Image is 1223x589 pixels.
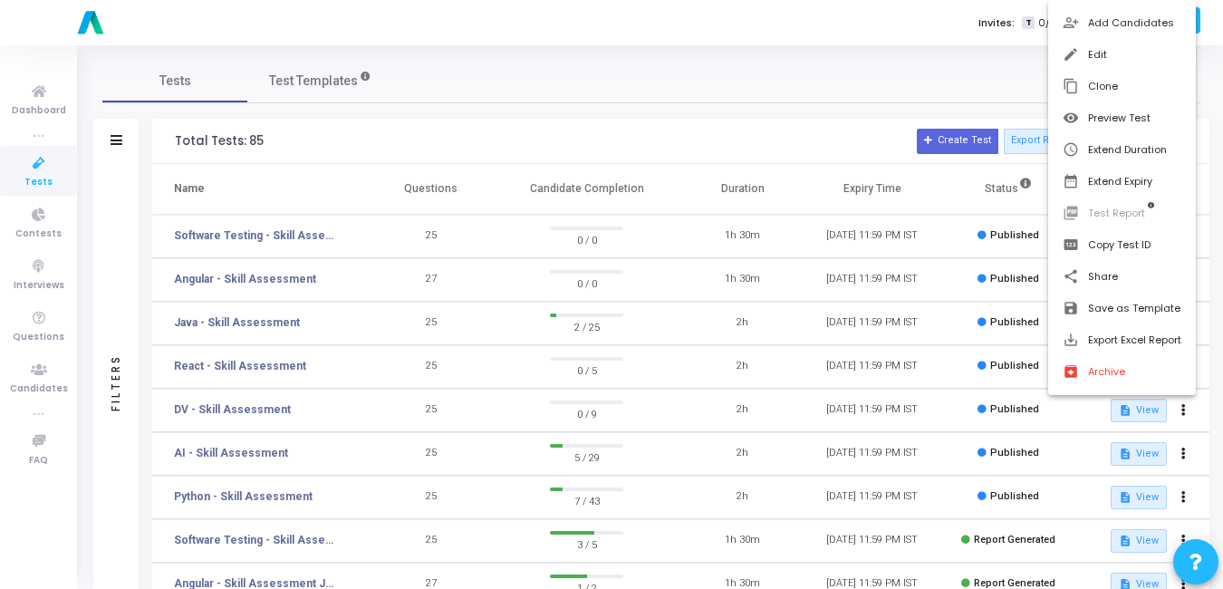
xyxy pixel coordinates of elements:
button: Save as Template [1048,293,1196,324]
button: Archive [1048,356,1196,388]
button: Extend Duration [1048,134,1196,166]
mat-icon: edit [1063,46,1081,64]
button: Share [1048,261,1196,293]
button: Clone [1048,71,1196,102]
mat-icon: pin [1063,237,1081,255]
mat-icon: archive [1063,363,1081,381]
button: Export Excel Report [1048,324,1196,356]
mat-icon: save_alt [1063,332,1081,350]
mat-icon: save [1063,300,1081,318]
button: Extend Expiry [1048,166,1196,198]
button: Edit [1048,39,1196,71]
mat-icon: share [1063,268,1081,286]
mat-icon: schedule [1063,141,1081,159]
button: Copy Test ID [1048,229,1196,261]
button: Test Report [1048,198,1196,229]
button: Preview Test [1048,102,1196,134]
mat-icon: person_add_alt [1063,14,1081,33]
button: Add Candidates [1048,7,1196,39]
mat-icon: content_copy [1063,78,1081,96]
mat-icon: visibility [1063,110,1081,128]
mat-icon: date_range [1063,173,1081,191]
